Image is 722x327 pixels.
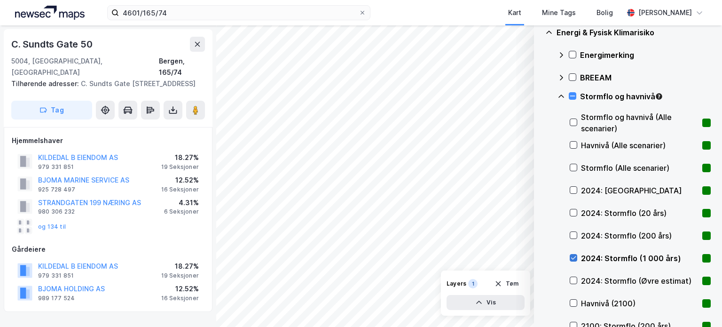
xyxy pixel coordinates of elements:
[119,6,359,20] input: Søk på adresse, matrikkel, gårdeiere, leietakere eller personer
[447,280,466,287] div: Layers
[164,208,199,215] div: 6 Seksjoner
[164,197,199,208] div: 4.31%
[468,279,478,288] div: 1
[161,152,199,163] div: 18.27%
[596,7,613,18] div: Bolig
[580,72,711,83] div: BREEAM
[161,175,199,186] div: 12.52%
[581,298,698,309] div: Havnivå (2100)
[488,276,525,291] button: Tøm
[11,56,159,78] div: 5004, [GEOGRAPHIC_DATA], [GEOGRAPHIC_DATA]
[38,163,74,171] div: 979 331 851
[581,185,698,196] div: 2024: [GEOGRAPHIC_DATA]
[11,101,92,120] button: Tag
[38,208,75,215] div: 980 306 232
[38,272,74,279] div: 979 331 851
[580,49,711,61] div: Energimerking
[161,163,199,171] div: 19 Seksjoner
[161,272,199,279] div: 19 Seksjoner
[557,27,711,38] div: Energi & Fysisk Klimarisiko
[447,295,525,310] button: Vis
[11,37,94,52] div: C. Sundts Gate 50
[11,80,81,88] span: Tilhørende adresser:
[675,282,722,327] div: Kontrollprogram for chat
[161,295,199,302] div: 16 Seksjoner
[159,56,205,78] div: Bergen, 165/74
[38,186,75,193] div: 925 728 497
[581,162,698,174] div: Stormflo (Alle scenarier)
[581,253,698,264] div: 2024: Stormflo (1 000 års)
[12,135,204,146] div: Hjemmelshaver
[580,91,711,102] div: Stormflo og havnivå
[581,207,698,219] div: 2024: Stormflo (20 års)
[542,7,576,18] div: Mine Tags
[581,140,698,151] div: Havnivå (Alle scenarier)
[161,186,199,193] div: 16 Seksjoner
[38,295,75,302] div: 989 177 524
[11,78,197,89] div: C. Sundts Gate [STREET_ADDRESS]
[15,6,85,20] img: logo.a4113a55bc3d86da70a041830d287a7e.svg
[675,282,722,327] iframe: Chat Widget
[655,92,663,101] div: Tooltip anchor
[581,275,698,287] div: 2024: Stormflo (Øvre estimat)
[12,244,204,255] div: Gårdeiere
[581,112,698,134] div: Stormflo og havnivå (Alle scenarier)
[161,283,199,295] div: 12.52%
[638,7,692,18] div: [PERSON_NAME]
[161,261,199,272] div: 18.27%
[508,7,521,18] div: Kart
[581,230,698,241] div: 2024: Stormflo (200 års)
